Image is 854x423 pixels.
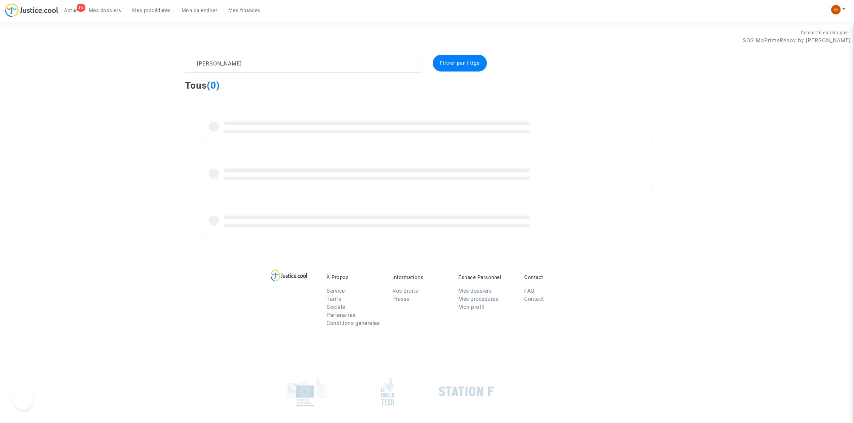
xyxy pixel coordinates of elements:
p: Informations [392,274,448,280]
a: Mon calendrier [176,5,223,15]
span: Mes dossiers [89,7,121,13]
a: Mes dossiers [83,5,127,15]
img: jc-logo.svg [5,3,59,17]
span: Mes finances [228,7,261,13]
a: Conditions générales [326,320,380,326]
a: Vos droits [392,288,418,294]
a: 15Actus [59,5,83,15]
img: french_tech.png [381,377,394,406]
a: Tarifs [326,296,341,302]
img: logo-lg.svg [271,270,308,282]
a: Mes dossiers [458,288,492,294]
span: Mes procédures [132,7,171,13]
a: FAQ [524,288,535,294]
span: (0) [207,80,220,91]
p: Contact [524,274,580,280]
a: Partenaires [326,312,355,318]
span: Tous [185,80,207,91]
p: Espace Personnel [458,274,514,280]
a: Mes finances [223,5,266,15]
a: Mes procédures [458,296,498,302]
img: stationf.png [439,386,494,396]
iframe: Help Scout Beacon - Open [13,389,34,410]
a: Service [326,288,345,294]
img: fc99b196863ffcca57bb8fe2645aafd9 [831,5,841,14]
a: Mes procédures [127,5,176,15]
a: Société [326,304,345,310]
a: Presse [392,296,409,302]
img: europe_commision.png [287,377,329,406]
p: À Propos [326,274,382,280]
span: Actus [64,7,78,13]
span: Filtrer par litige [440,60,480,66]
span: Connecté en tant que : [801,30,851,35]
span: Mon calendrier [182,7,218,13]
a: Mon profil [458,304,484,310]
a: Contact [524,296,544,302]
div: 15 [77,4,85,12]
